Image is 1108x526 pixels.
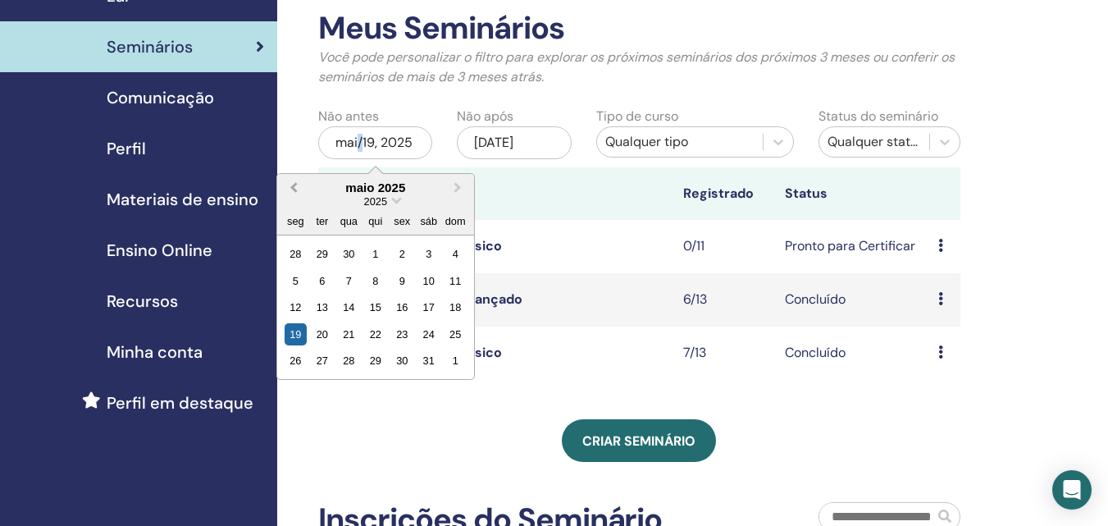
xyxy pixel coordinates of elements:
[391,323,413,345] div: Choose sexta-feira, 23 de maio de 2025
[675,327,777,380] td: 7/13
[311,210,333,232] div: ter
[1052,470,1092,510] div: Open Intercom Messenger
[279,176,305,202] button: Previous Month
[777,273,929,327] td: Concluído
[391,243,413,265] div: Choose sexta-feira, 2 de maio de 2025
[318,167,420,220] th: Seminário
[417,243,440,265] div: Choose sábado, 3 de maio de 2025
[364,210,386,232] div: qui
[445,243,467,265] div: Choose domingo, 4 de maio de 2025
[285,350,307,372] div: Choose segunda-feira, 26 de maio de 2025
[338,350,360,372] div: Choose quarta-feira, 28 de maio de 2025
[285,243,307,265] div: Choose segunda-feira, 28 de abril de 2025
[338,296,360,318] div: Choose quarta-feira, 14 de maio de 2025
[675,167,777,220] th: Registrado
[318,107,379,126] label: Não antes
[445,210,467,232] div: dom
[364,243,386,265] div: Choose quinta-feira, 1 de maio de 2025
[457,126,571,159] div: [DATE]
[417,210,440,232] div: sáb
[428,290,522,308] a: DNA Avançado
[364,323,386,345] div: Choose quinta-feira, 22 de maio de 2025
[285,270,307,292] div: Choose segunda-feira, 5 de maio de 2025
[338,243,360,265] div: Choose quarta-feira, 30 de abril de 2025
[675,273,777,327] td: 6/13
[562,419,716,462] a: Criar seminário
[391,296,413,318] div: Choose sexta-feira, 16 de maio de 2025
[338,210,360,232] div: qua
[282,240,468,373] div: Month May, 2025
[777,327,929,380] td: Concluído
[364,195,387,208] span: 2025
[391,270,413,292] div: Choose sexta-feira, 9 de maio de 2025
[417,350,440,372] div: Choose sábado, 31 de maio de 2025
[417,270,440,292] div: Choose sábado, 10 de maio de 2025
[364,350,386,372] div: Choose quinta-feira, 29 de maio de 2025
[311,296,333,318] div: Choose terça-feira, 13 de maio de 2025
[311,270,333,292] div: Choose terça-feira, 6 de maio de 2025
[338,270,360,292] div: Choose quarta-feira, 7 de maio de 2025
[318,10,960,48] h2: Meus Seminários
[107,238,212,263] span: Ensino Online
[277,181,474,194] div: maio 2025
[828,132,921,152] div: Qualquer status
[777,167,929,220] th: Status
[107,34,193,59] span: Seminários
[311,350,333,372] div: Choose terça-feira, 27 de maio de 2025
[311,323,333,345] div: Choose terça-feira, 20 de maio de 2025
[445,296,467,318] div: Choose domingo, 18 de maio de 2025
[391,350,413,372] div: Choose sexta-feira, 30 de maio de 2025
[445,270,467,292] div: Choose domingo, 11 de maio de 2025
[285,210,307,232] div: seg
[596,107,678,126] label: Tipo de curso
[318,126,432,159] div: mai/19, 2025
[417,296,440,318] div: Choose sábado, 17 de maio de 2025
[457,107,513,126] label: Não após
[417,323,440,345] div: Choose sábado, 24 de maio de 2025
[777,220,929,273] td: Pronto para Certificar
[818,107,938,126] label: Status do seminário
[107,289,178,313] span: Recursos
[446,176,472,202] button: Next Month
[107,391,253,415] span: Perfil em destaque
[364,270,386,292] div: Choose quinta-feira, 8 de maio de 2025
[318,48,960,87] p: Você pode personalizar o filtro para explorar os próximos seminários dos próximos 3 meses ou conf...
[107,187,258,212] span: Materiais de ensino
[605,132,755,152] div: Qualquer tipo
[107,340,203,364] span: Minha conta
[445,350,467,372] div: Choose domingo, 1 de junho de 2025
[311,243,333,265] div: Choose terça-feira, 29 de abril de 2025
[107,136,146,161] span: Perfil
[285,296,307,318] div: Choose segunda-feira, 12 de maio de 2025
[445,323,467,345] div: Choose domingo, 25 de maio de 2025
[582,432,695,450] span: Criar seminário
[285,323,307,345] div: Choose segunda-feira, 19 de maio de 2025
[364,296,386,318] div: Choose quinta-feira, 15 de maio de 2025
[338,323,360,345] div: Choose quarta-feira, 21 de maio de 2025
[276,173,475,381] div: Choose Date
[675,220,777,273] td: 0/11
[107,85,214,110] span: Comunicação
[391,210,413,232] div: sex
